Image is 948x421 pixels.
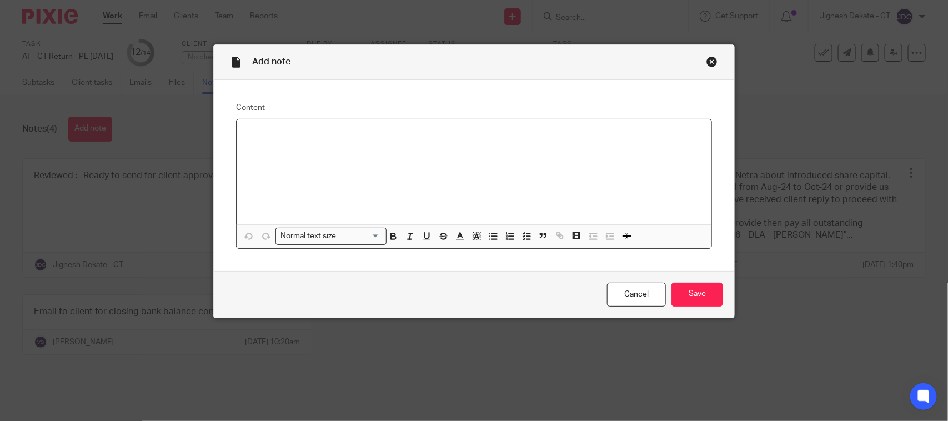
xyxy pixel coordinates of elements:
input: Save [671,283,723,307]
a: Cancel [607,283,666,307]
div: Search for option [275,228,387,245]
input: Search for option [340,230,380,242]
span: Add note [252,57,290,66]
label: Content [236,102,712,113]
span: Normal text size [278,230,339,242]
div: Close this dialog window [706,56,718,67]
